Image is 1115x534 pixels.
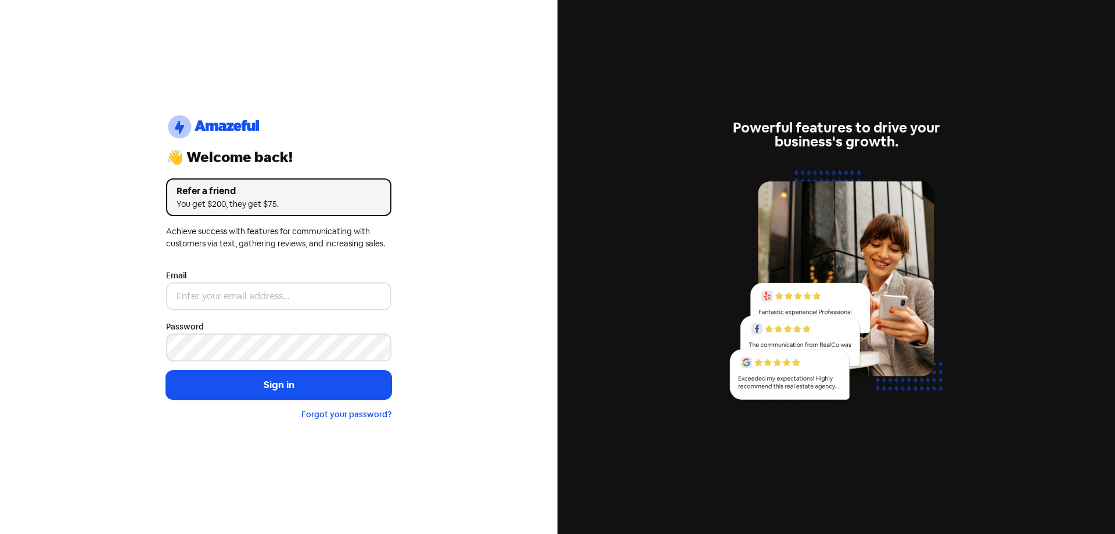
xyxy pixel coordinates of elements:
[177,198,381,210] div: You get $200, they get $75.
[301,409,391,420] a: Forgot your password?
[166,371,391,400] button: Sign in
[166,150,391,164] div: 👋 Welcome back!
[166,225,391,250] div: Achieve success with features for communicating with customers via text, gathering reviews, and i...
[724,121,949,149] div: Powerful features to drive your business's growth.
[724,163,949,413] img: reviews
[166,282,391,310] input: Enter your email address...
[166,321,204,333] label: Password
[166,270,186,282] label: Email
[177,184,381,198] div: Refer a friend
